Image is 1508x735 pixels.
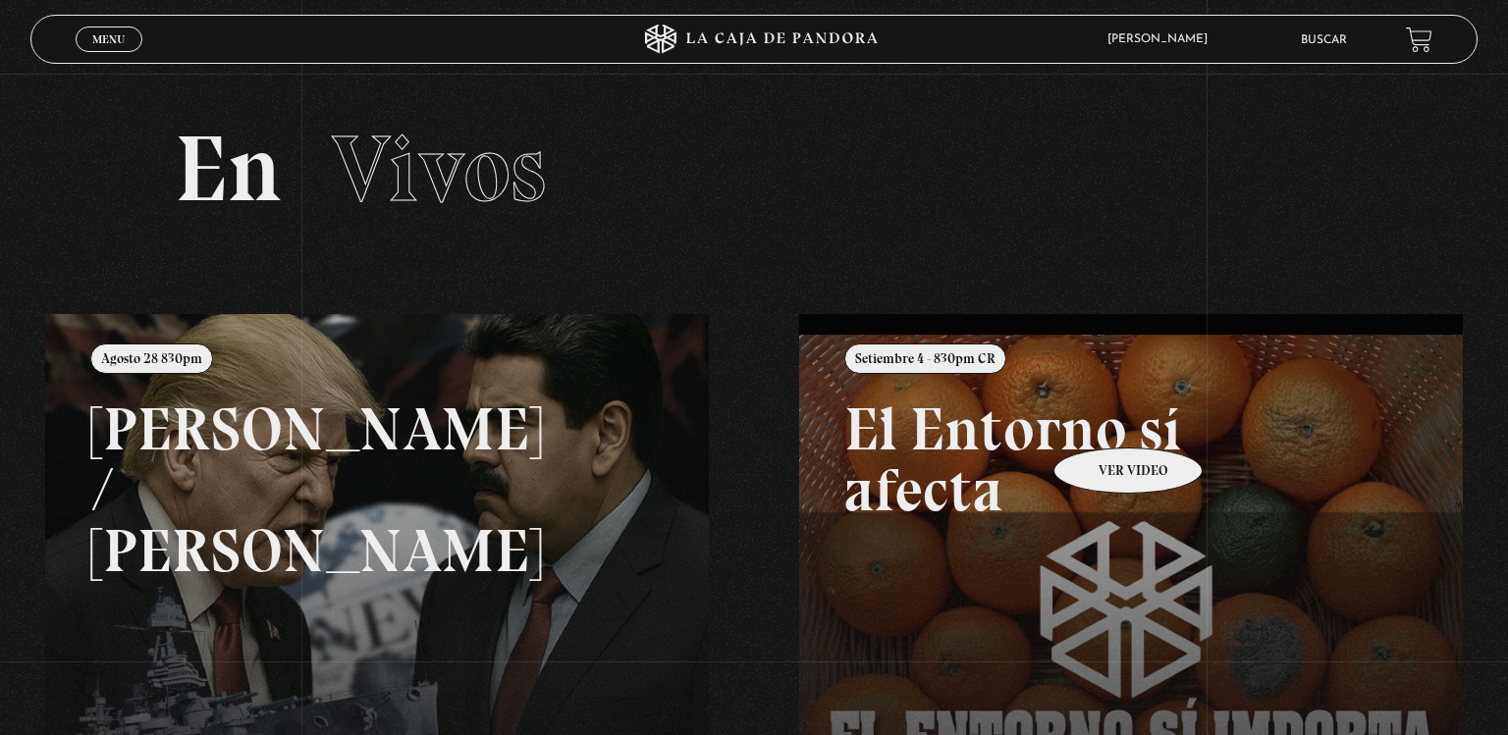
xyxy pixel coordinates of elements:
[175,123,1333,216] h2: En
[92,33,125,45] span: Menu
[86,50,133,64] span: Cerrar
[332,113,546,225] span: Vivos
[1301,34,1347,46] a: Buscar
[1098,33,1227,45] span: [PERSON_NAME]
[1406,26,1432,52] a: View your shopping cart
